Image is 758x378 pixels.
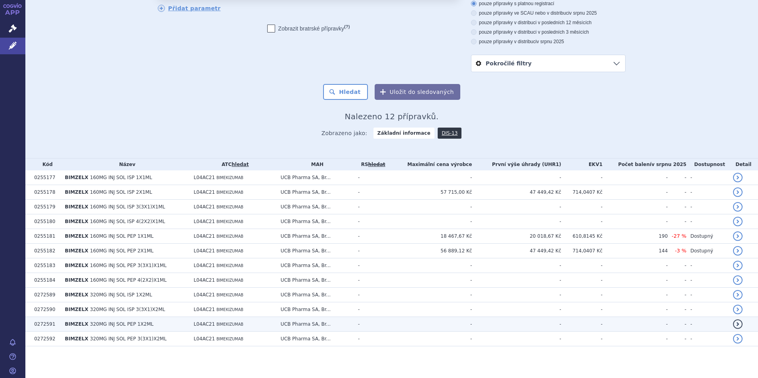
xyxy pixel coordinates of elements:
th: EKV1 [561,158,603,170]
td: - [472,200,561,214]
td: 56 889,12 Kč [389,244,472,258]
span: -3 % [675,248,686,254]
td: - [472,332,561,346]
td: 18 467,67 Kč [389,229,472,244]
td: - [354,273,389,288]
td: - [686,302,729,317]
td: UCB Pharma SA, Br... [277,229,354,244]
label: pouze přípravky v distribuci v posledních 12 měsících [471,19,626,26]
td: - [668,288,686,302]
span: L04AC21 [193,307,215,312]
td: 714,0407 Kč [561,185,603,200]
span: BIMEKIZUMAB [216,307,243,312]
a: detail [733,231,743,241]
a: detail [733,334,743,344]
td: 610,8145 Kč [561,229,603,244]
td: 0255179 [30,200,61,214]
td: - [389,302,472,317]
td: - [561,200,603,214]
span: BIMZELX [65,204,88,210]
td: 0255184 [30,273,61,288]
span: 160MG INJ SOL PEP 1X1ML [90,233,153,239]
td: - [561,332,603,346]
td: - [603,273,668,288]
td: - [603,258,668,273]
span: 160MG INJ SOL PEP 3(3X1)X1ML [90,263,167,268]
td: UCB Pharma SA, Br... [277,317,354,332]
span: BIMEKIZUMAB [216,249,243,253]
a: detail [733,202,743,212]
th: RS [354,158,389,170]
td: - [389,258,472,273]
td: UCB Pharma SA, Br... [277,273,354,288]
td: - [668,185,686,200]
td: - [472,170,561,185]
td: 0255183 [30,258,61,273]
td: 0255178 [30,185,61,200]
td: - [389,214,472,229]
td: - [668,258,686,273]
span: BIMZELX [65,321,88,327]
span: L04AC21 [193,248,215,254]
td: - [472,302,561,317]
td: 57 715,00 Kč [389,185,472,200]
td: UCB Pharma SA, Br... [277,200,354,214]
label: Zobrazit bratrské přípravky [267,25,350,32]
td: - [561,288,603,302]
span: BIMEKIZUMAB [216,176,243,180]
td: - [561,214,603,229]
span: 160MG INJ SOL PEP 4(2X2)X1ML [90,277,167,283]
span: Nalezeno 12 přípravků. [345,112,439,121]
td: - [354,200,389,214]
span: BIMZELX [65,248,88,254]
td: 0255180 [30,214,61,229]
td: - [389,170,472,185]
a: detail [733,275,743,285]
span: BIMZELX [65,292,88,298]
td: - [561,170,603,185]
td: - [354,302,389,317]
td: - [686,185,729,200]
td: UCB Pharma SA, Br... [277,214,354,229]
td: - [389,332,472,346]
span: L04AC21 [193,277,215,283]
td: - [389,317,472,332]
td: 144 [603,244,668,258]
td: - [472,288,561,302]
button: Hledat [323,84,368,100]
span: L04AC21 [193,336,215,342]
td: 0255182 [30,244,61,258]
td: UCB Pharma SA, Br... [277,185,354,200]
span: -27 % [672,233,686,239]
span: BIMZELX [65,336,88,342]
td: 0272592 [30,332,61,346]
td: 0255177 [30,170,61,185]
label: pouze přípravky v distribuci [471,38,626,45]
td: - [472,273,561,288]
td: UCB Pharma SA, Br... [277,288,354,302]
span: L04AC21 [193,189,215,195]
td: - [603,302,668,317]
span: BIMEKIZUMAB [216,205,243,209]
span: BIMZELX [65,263,88,268]
td: 47 449,42 Kč [472,185,561,200]
abbr: (?) [344,24,350,29]
td: Dostupný [686,229,729,244]
td: - [389,200,472,214]
span: BIMEKIZUMAB [216,190,243,195]
span: BIMZELX [65,189,88,195]
td: - [686,200,729,214]
td: UCB Pharma SA, Br... [277,244,354,258]
th: Detail [729,158,758,170]
a: Pokročilé filtry [471,55,625,72]
a: Přidat parametr [158,5,221,12]
span: L04AC21 [193,175,215,180]
span: 320MG INJ SOL PEP 1X2ML [90,321,153,327]
span: v srpnu 2025 [651,162,686,167]
td: Dostupný [686,244,729,258]
td: - [603,332,668,346]
a: detail [733,305,743,314]
a: detail [733,173,743,182]
span: 320MG INJ SOL ISP 3(3X1)X2ML [90,307,165,312]
td: - [561,273,603,288]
